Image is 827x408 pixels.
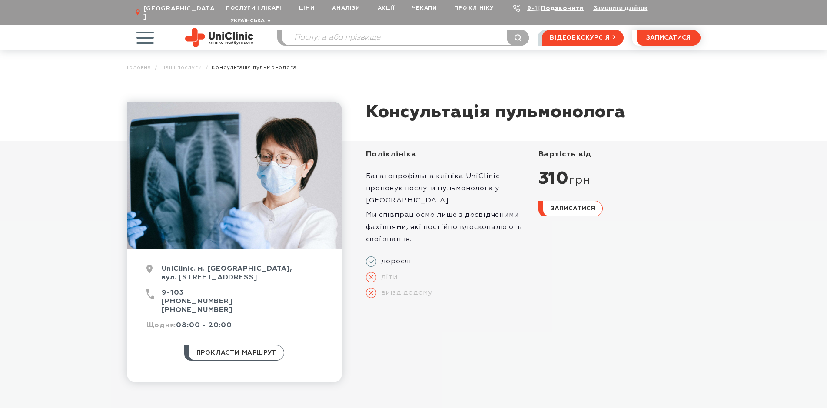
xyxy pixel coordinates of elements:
span: Українська [230,18,265,23]
h1: Консультація пульмонолога [366,102,626,123]
img: Uniclinic [185,28,253,47]
button: Українська [228,18,271,24]
span: записатися [646,35,691,41]
span: виїзд додому [376,289,433,297]
a: прокласти маршрут [184,345,285,361]
span: дорослі [376,257,412,266]
a: 9-103 [162,289,184,296]
span: вартість від [538,150,592,158]
span: Щодня: [146,322,176,329]
a: Головна [127,64,152,71]
p: Багатопрофільна клініка UniClinic пропонує послуги пульмонолога у [GEOGRAPHIC_DATA]. [366,170,528,207]
a: Наші послуги [161,64,202,71]
span: відеоекскурсія [550,30,610,45]
span: записатися [551,206,595,212]
div: Поліклініка [366,149,528,159]
span: прокласти маршрут [196,345,277,360]
div: 310 [538,168,701,190]
a: 9-103 [527,5,546,11]
a: відеоекскурсія [542,30,623,46]
div: 08:00 - 20:00 [146,321,322,336]
span: діти [376,273,398,282]
a: [PHONE_NUMBER] [162,307,232,314]
button: Замовити дзвінок [593,4,647,11]
button: записатися [538,201,603,216]
span: грн [569,173,590,188]
span: [GEOGRAPHIC_DATA] [143,5,217,20]
button: записатися [637,30,701,46]
span: Консультація пульмонолога [212,64,296,71]
a: Подзвонити [541,5,584,11]
a: [PHONE_NUMBER] [162,298,232,305]
div: UniClinic. м. [GEOGRAPHIC_DATA], вул. [STREET_ADDRESS] [146,265,322,289]
input: Послуга або прізвище [282,30,529,45]
p: Ми співпрацюємо лише з досвідченими фахівцями, які постійно вдосконалюють свої знання. [366,209,528,245]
